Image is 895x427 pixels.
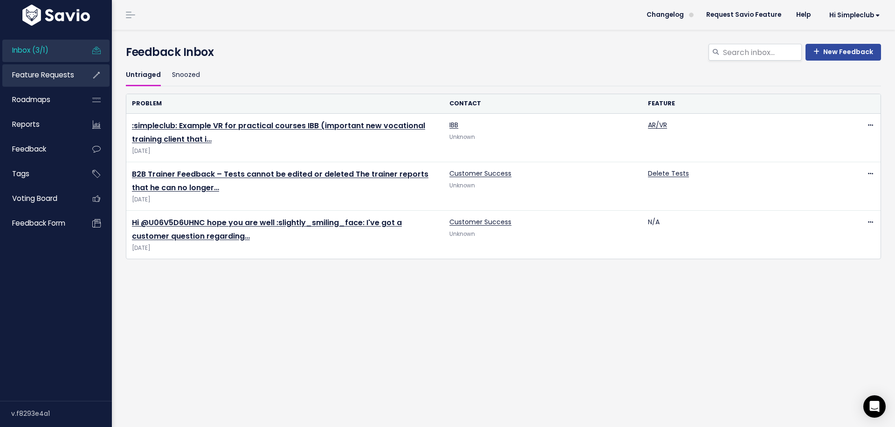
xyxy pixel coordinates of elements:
[132,120,425,145] a: :simpleclub: Example VR for practical courses IBB (important new vocational training client that i…
[818,8,888,22] a: Hi simpleclub
[20,5,92,26] img: logo-white.9d6f32f41409.svg
[449,217,511,227] a: Customer Success
[12,218,65,228] span: Feedback form
[12,95,50,104] span: Roadmaps
[449,120,458,130] a: IBB
[132,146,438,156] span: [DATE]
[642,211,841,259] td: N/A
[805,44,881,61] a: New Feedback
[642,94,841,113] th: Feature
[444,94,642,113] th: Contact
[172,64,200,86] a: Snoozed
[449,182,475,189] span: Unknown
[722,44,802,61] input: Search inbox...
[449,230,475,238] span: Unknown
[648,169,689,178] a: Delete Tests
[2,213,77,234] a: Feedback form
[132,217,402,241] a: Hi @U06V5D6UHNC hope you are well :slightly_smiling_face: I've got a customer question regarding…
[2,64,77,86] a: Feature Requests
[132,243,438,253] span: [DATE]
[863,395,886,418] div: Open Intercom Messenger
[12,70,74,80] span: Feature Requests
[12,45,48,55] span: Inbox (3/1)
[648,120,667,130] a: AR/VR
[2,188,77,209] a: Voting Board
[449,133,475,141] span: Unknown
[12,119,40,129] span: Reports
[829,12,880,19] span: Hi simpleclub
[2,40,77,61] a: Inbox (3/1)
[449,169,511,178] a: Customer Success
[12,169,29,179] span: Tags
[2,163,77,185] a: Tags
[699,8,789,22] a: Request Savio Feature
[132,169,428,193] a: B2B Trainer Feedback – Tests cannot be edited or deleted The trainer reports that he can no longer…
[2,89,77,110] a: Roadmaps
[126,64,161,86] a: Untriaged
[2,138,77,160] a: Feedback
[126,64,881,86] ul: Filter feature requests
[789,8,818,22] a: Help
[132,195,438,205] span: [DATE]
[126,44,881,61] h4: Feedback Inbox
[647,12,684,18] span: Changelog
[2,114,77,135] a: Reports
[126,94,444,113] th: Problem
[12,193,57,203] span: Voting Board
[11,401,112,426] div: v.f8293e4a1
[12,144,46,154] span: Feedback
